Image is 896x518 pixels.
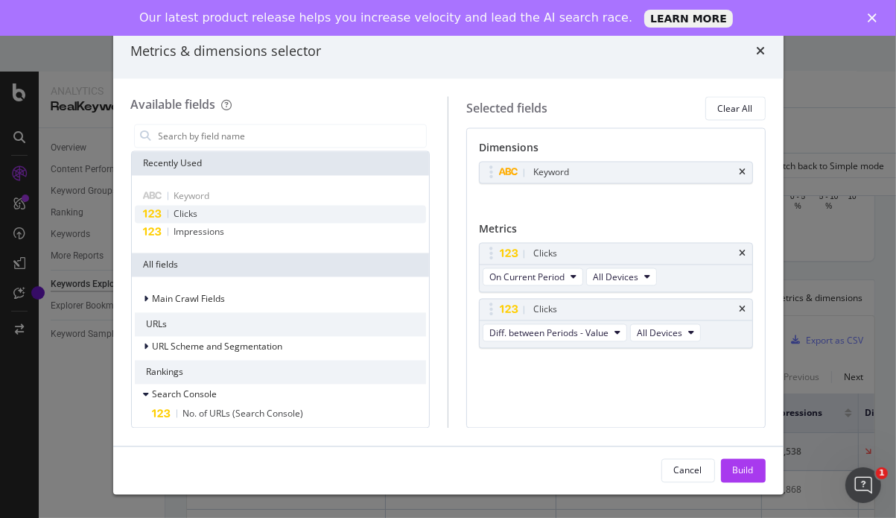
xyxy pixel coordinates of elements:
a: LEARN MORE [644,10,733,28]
div: Rankings [135,361,427,385]
iframe: Intercom live chat [845,467,881,503]
div: Dimensions [479,141,753,162]
div: Clear All [718,102,753,115]
span: All Devices [637,326,682,339]
span: Clicks [174,208,198,221]
span: Diff. between Periods - Value [489,326,609,339]
div: modal [113,24,784,494]
span: URL Scheme and Segmentation [153,341,283,353]
div: times [740,250,746,259]
button: On Current Period [483,268,583,286]
div: times [740,306,746,315]
div: All fields [132,253,430,277]
div: Build [733,464,754,476]
div: times [757,42,766,61]
div: Keywordtimes [479,162,753,184]
button: Cancel [661,458,715,482]
div: Recently Used [132,152,430,176]
span: On Current Period [489,271,565,283]
div: Cancel [674,464,702,476]
div: ClickstimesDiff. between Periods - ValueAll Devices [479,299,753,349]
div: Clicks [533,303,557,318]
input: Search by field name [157,125,427,148]
div: Metrics & dimensions selector [131,42,322,61]
span: All Devices [593,271,638,283]
div: Available fields [131,97,216,113]
span: Main Crawl Fields [153,293,226,306]
span: No. of URLs (Search Console) [183,408,304,420]
div: Selected fields [466,100,547,117]
div: ClickstimesOn Current PeriodAll Devices [479,243,753,293]
div: URLs [135,313,427,337]
div: Our latest product release helps you increase velocity and lead the AI search race. [139,10,632,25]
button: Clear All [705,97,766,121]
div: Keyword [533,165,569,180]
div: Metrics [479,222,753,243]
span: 1 [876,467,888,479]
span: Impressions [174,226,225,239]
div: times [740,168,746,177]
button: Diff. between Periods - Value [483,324,627,342]
button: All Devices [586,268,657,286]
div: Close [868,13,883,22]
button: Build [721,458,766,482]
button: All Devices [630,324,701,342]
div: Clicks [533,247,557,262]
span: Search Console [153,388,217,401]
span: Keyword [174,190,210,203]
